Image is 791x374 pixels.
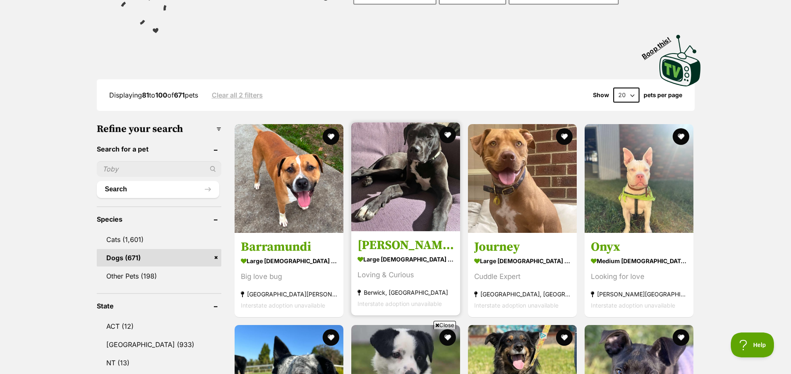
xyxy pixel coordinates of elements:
img: Barramundi - Staffordshire Bull Terrier Dog [235,124,343,233]
div: Looking for love [591,271,687,282]
span: Close [433,321,456,329]
button: favourite [323,128,339,145]
h3: Journey [474,239,571,255]
a: Other Pets (198) [97,267,221,285]
header: Species [97,215,221,223]
h3: Refine your search [97,123,221,135]
h3: Onyx [591,239,687,255]
span: Interstate adoption unavailable [241,302,325,309]
button: favourite [673,128,690,145]
strong: [PERSON_NAME][GEOGRAPHIC_DATA] [591,288,687,300]
a: NT (13) [97,354,221,372]
strong: large [DEMOGRAPHIC_DATA] Dog [241,255,337,267]
iframe: Help Scout Beacon - Open [731,332,774,357]
strong: 100 [155,91,167,99]
a: ACT (12) [97,318,221,335]
div: Loving & Curious [358,269,454,281]
a: [PERSON_NAME] large [DEMOGRAPHIC_DATA] Dog Loving & Curious Berwick, [GEOGRAPHIC_DATA] Interstate... [351,231,460,315]
a: Dogs (671) [97,249,221,266]
button: Search [97,181,219,198]
button: favourite [556,329,573,346]
header: Search for a pet [97,145,221,153]
header: State [97,302,221,310]
div: Big love bug [241,271,337,282]
a: Barramundi large [DEMOGRAPHIC_DATA] Dog Big love bug [GEOGRAPHIC_DATA][PERSON_NAME][GEOGRAPHIC_DA... [235,233,343,317]
iframe: Advertisement [245,332,547,370]
strong: 81 [142,91,149,99]
a: Boop this! [659,27,701,88]
strong: Berwick, [GEOGRAPHIC_DATA] [358,287,454,298]
button: favourite [556,128,573,145]
div: Cuddle Expert [474,271,571,282]
h3: [PERSON_NAME] [358,237,454,253]
img: Onyx - American Bulldog [585,124,693,233]
button: favourite [673,329,690,346]
h3: Barramundi [241,239,337,255]
a: Onyx medium [DEMOGRAPHIC_DATA] Dog Looking for love [PERSON_NAME][GEOGRAPHIC_DATA] Interstate ado... [585,233,693,317]
strong: [GEOGRAPHIC_DATA][PERSON_NAME][GEOGRAPHIC_DATA] [241,288,337,300]
strong: medium [DEMOGRAPHIC_DATA] Dog [591,255,687,267]
img: PetRescue TV logo [659,35,701,86]
strong: large [DEMOGRAPHIC_DATA] Dog [474,255,571,267]
span: Displaying to of pets [109,91,198,99]
img: Journey - Staffordshire Bull Terrier Dog [468,124,577,233]
a: Journey large [DEMOGRAPHIC_DATA] Dog Cuddle Expert [GEOGRAPHIC_DATA], [GEOGRAPHIC_DATA] Interstat... [468,233,577,317]
input: Toby [97,161,221,177]
a: Clear all 2 filters [212,91,263,99]
label: pets per page [644,92,682,98]
span: Interstate adoption unavailable [358,300,442,307]
a: [GEOGRAPHIC_DATA] (933) [97,336,221,353]
strong: 671 [174,91,185,99]
strong: large [DEMOGRAPHIC_DATA] Dog [358,253,454,265]
strong: [GEOGRAPHIC_DATA], [GEOGRAPHIC_DATA] [474,288,571,300]
img: Billy - Great Dane Dog [351,122,460,231]
a: Cats (1,601) [97,231,221,248]
button: favourite [439,127,456,143]
span: Interstate adoption unavailable [591,302,675,309]
span: Interstate adoption unavailable [474,302,558,309]
span: Boop this! [640,30,678,60]
span: Show [593,92,609,98]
